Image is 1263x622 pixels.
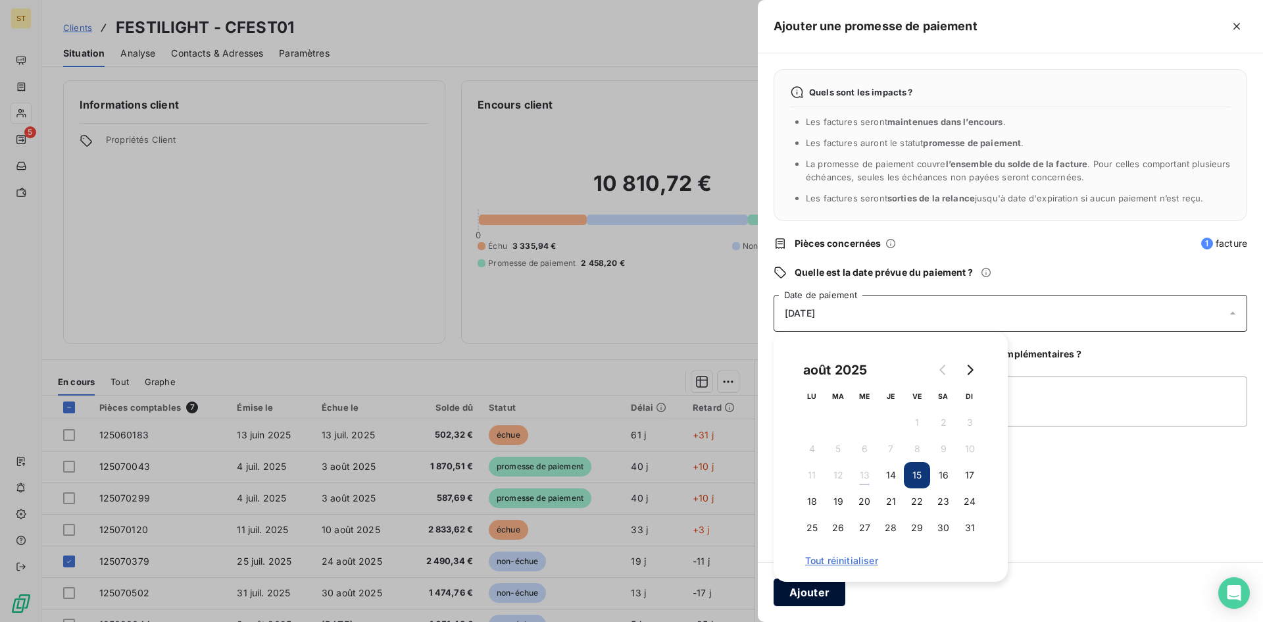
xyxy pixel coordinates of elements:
span: La promesse de paiement couvre . Pour celles comportant plusieurs échéances, seules les échéances... [806,159,1231,182]
h5: Ajouter une promesse de paiement [774,17,978,36]
span: Quelle est la date prévue du paiement ? [795,266,973,279]
span: maintenues dans l’encours [887,117,1003,127]
span: promesse de paiement [923,138,1021,148]
button: 30 [930,515,956,541]
button: 29 [904,515,930,541]
button: 15 [904,462,930,488]
span: l’ensemble du solde de la facture [946,159,1088,169]
button: 3 [956,409,983,436]
span: Les factures seront jusqu'à date d'expiration si aucun paiement n’est reçu. [806,193,1203,203]
th: jeudi [878,383,904,409]
th: mardi [825,383,851,409]
button: 20 [851,488,878,515]
button: 28 [878,515,904,541]
button: 5 [825,436,851,462]
span: sorties de la relance [887,193,975,203]
button: 10 [956,436,983,462]
span: Les factures seront . [806,117,1006,127]
button: 12 [825,462,851,488]
button: 8 [904,436,930,462]
button: 14 [878,462,904,488]
button: 18 [799,488,825,515]
button: 31 [956,515,983,541]
button: 11 [799,462,825,488]
button: 27 [851,515,878,541]
span: 1 [1201,238,1213,249]
span: Quels sont les impacts ? [809,87,913,97]
button: 23 [930,488,956,515]
div: Open Intercom Messenger [1218,577,1250,609]
button: 13 [851,462,878,488]
button: Ajouter [774,579,845,606]
button: 25 [799,515,825,541]
button: 2 [930,409,956,436]
th: vendredi [904,383,930,409]
button: Go to next month [956,357,983,383]
th: mercredi [851,383,878,409]
div: août 2025 [799,359,872,380]
button: 22 [904,488,930,515]
button: 7 [878,436,904,462]
button: 24 [956,488,983,515]
th: dimanche [956,383,983,409]
button: 26 [825,515,851,541]
button: 6 [851,436,878,462]
span: facture [1201,237,1247,250]
button: 17 [956,462,983,488]
th: lundi [799,383,825,409]
span: [DATE] [785,308,815,319]
span: Les factures auront le statut . [806,138,1024,148]
span: Tout réinitialiser [805,556,976,566]
button: Go to previous month [930,357,956,383]
span: Pièces concernées [795,237,881,250]
th: samedi [930,383,956,409]
button: 9 [930,436,956,462]
button: 19 [825,488,851,515]
button: 16 [930,462,956,488]
button: 21 [878,488,904,515]
button: 1 [904,409,930,436]
button: 4 [799,436,825,462]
